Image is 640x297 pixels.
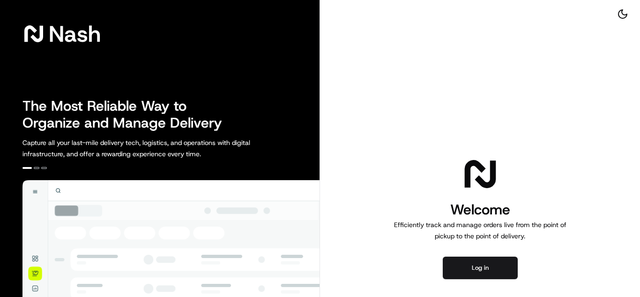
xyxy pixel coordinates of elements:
p: Efficiently track and manage orders live from the point of pickup to the point of delivery. [390,219,570,242]
p: Capture all your last-mile delivery tech, logistics, and operations with digital infrastructure, ... [22,137,292,160]
button: Log in [443,257,518,279]
h2: The Most Reliable Way to Organize and Manage Delivery [22,98,232,131]
h1: Welcome [390,200,570,219]
span: Nash [49,24,101,43]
